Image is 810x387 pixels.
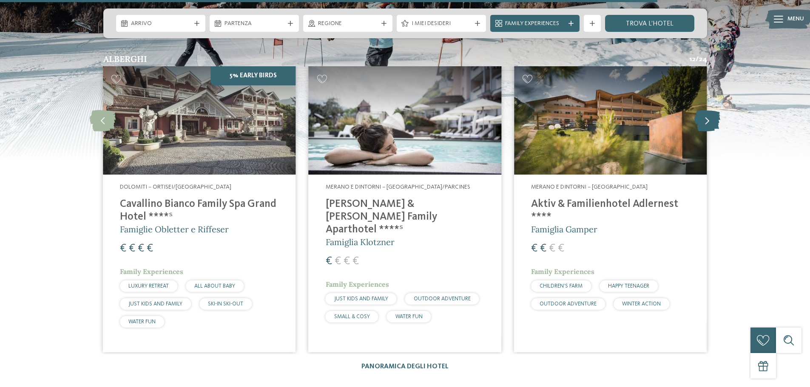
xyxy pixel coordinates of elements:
[540,301,597,307] span: OUTDOOR ADVENTURE
[608,283,649,289] span: HAPPY TEENAGER
[309,66,501,175] img: Hotel sulle piste da sci per bambini: divertimento senza confini
[505,20,565,28] span: Family Experiences
[549,243,555,254] span: €
[334,296,388,302] span: JUST KIDS AND FAMILY
[318,20,378,28] span: Regione
[147,243,153,254] span: €
[225,20,284,28] span: Partenza
[128,319,156,325] span: WATER FUN
[309,66,501,352] a: Hotel sulle piste da sci per bambini: divertimento senza confini Merano e dintorni – [GEOGRAPHIC_...
[326,256,332,267] span: €
[414,296,471,302] span: OUTDOOR ADVENTURE
[344,256,350,267] span: €
[395,314,423,319] span: WATER FUN
[352,256,359,267] span: €
[120,267,183,276] span: Family Experiences
[514,66,707,175] img: Aktiv & Familienhotel Adlernest ****
[622,301,661,307] span: WINTER ACTION
[335,256,341,267] span: €
[128,301,182,307] span: JUST KIDS AND FAMILY
[326,184,470,190] span: Merano e dintorni – [GEOGRAPHIC_DATA]/Parcines
[514,66,707,352] a: Hotel sulle piste da sci per bambini: divertimento senza confini Merano e dintorni – [GEOGRAPHIC_...
[558,243,564,254] span: €
[412,20,471,28] span: I miei desideri
[605,15,694,32] a: trova l’hotel
[540,283,583,289] span: CHILDREN’S FARM
[696,55,699,64] span: /
[120,184,231,190] span: Dolomiti – Ortisei/[GEOGRAPHIC_DATA]
[326,198,484,236] h4: [PERSON_NAME] & [PERSON_NAME] Family Aparthotel ****ˢ
[131,20,190,28] span: Arrivo
[138,243,144,254] span: €
[540,243,546,254] span: €
[531,224,597,234] span: Famiglia Gamper
[689,55,696,64] span: 12
[129,243,135,254] span: €
[531,267,594,276] span: Family Experiences
[326,237,395,247] span: Famiglia Klotzner
[531,184,648,190] span: Merano e dintorni – [GEOGRAPHIC_DATA]
[208,301,243,307] span: SKI-IN SKI-OUT
[128,283,169,289] span: LUXURY RETREAT
[120,224,229,234] span: Famiglie Obletter e Riffeser
[531,198,690,223] h4: Aktiv & Familienhotel Adlernest ****
[103,54,147,64] span: Alberghi
[699,55,707,64] span: 24
[334,314,370,319] span: SMALL & COSY
[103,66,296,352] a: Hotel sulle piste da sci per bambini: divertimento senza confini 5% Early Birds Dolomiti – Ortise...
[361,363,449,370] a: Panoramica degli hotel
[103,66,296,175] img: Family Spa Grand Hotel Cavallino Bianco ****ˢ
[194,283,235,289] span: ALL ABOUT BABY
[326,280,389,288] span: Family Experiences
[120,198,279,223] h4: Cavallino Bianco Family Spa Grand Hotel ****ˢ
[531,243,537,254] span: €
[120,243,126,254] span: €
